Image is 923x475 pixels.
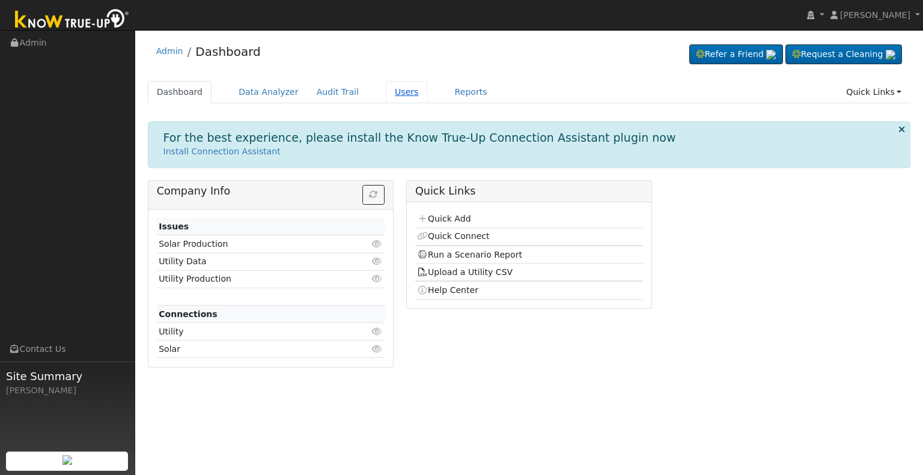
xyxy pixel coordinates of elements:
a: Dashboard [148,81,212,103]
td: Solar Production [157,235,348,253]
i: Click to view [372,240,383,248]
a: Dashboard [195,44,261,59]
a: Quick Connect [417,231,489,241]
i: Click to view [372,257,383,265]
i: Click to view [372,327,383,336]
td: Utility Production [157,270,348,288]
td: Utility Data [157,253,348,270]
a: Admin [156,46,183,56]
img: retrieve [886,50,895,59]
h1: For the best experience, please install the Know True-Up Connection Assistant plugin now [163,131,676,145]
a: Data Analyzer [230,81,308,103]
a: Reports [446,81,496,103]
div: [PERSON_NAME] [6,384,129,397]
a: Help Center [417,285,478,295]
a: Users [386,81,428,103]
strong: Issues [159,222,189,231]
img: Know True-Up [9,7,135,34]
a: Install Connection Assistant [163,147,281,156]
a: Request a Cleaning [785,44,902,65]
i: Click to view [372,274,383,283]
td: Solar [157,340,348,358]
span: Site Summary [6,368,129,384]
h5: Company Info [157,185,385,198]
a: Quick Links [837,81,910,103]
a: Upload a Utility CSV [417,267,513,277]
strong: Connections [159,309,218,319]
img: retrieve [62,455,72,465]
img: retrieve [766,50,776,59]
span: [PERSON_NAME] [840,10,910,20]
i: Click to view [372,345,383,353]
a: Refer a Friend [689,44,783,65]
a: Quick Add [417,214,471,223]
td: Utility [157,323,348,340]
a: Audit Trail [308,81,368,103]
a: Run a Scenario Report [417,250,522,259]
h5: Quick Links [415,185,643,198]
